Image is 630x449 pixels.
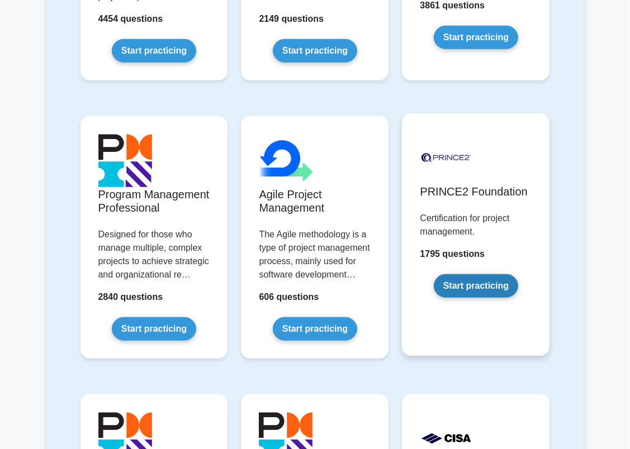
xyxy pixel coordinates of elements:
a: Start practicing [434,26,518,49]
a: Start practicing [434,274,518,298]
a: Start practicing [273,39,357,63]
a: Start practicing [273,317,357,341]
a: Start practicing [112,317,196,341]
a: Start practicing [112,39,196,63]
